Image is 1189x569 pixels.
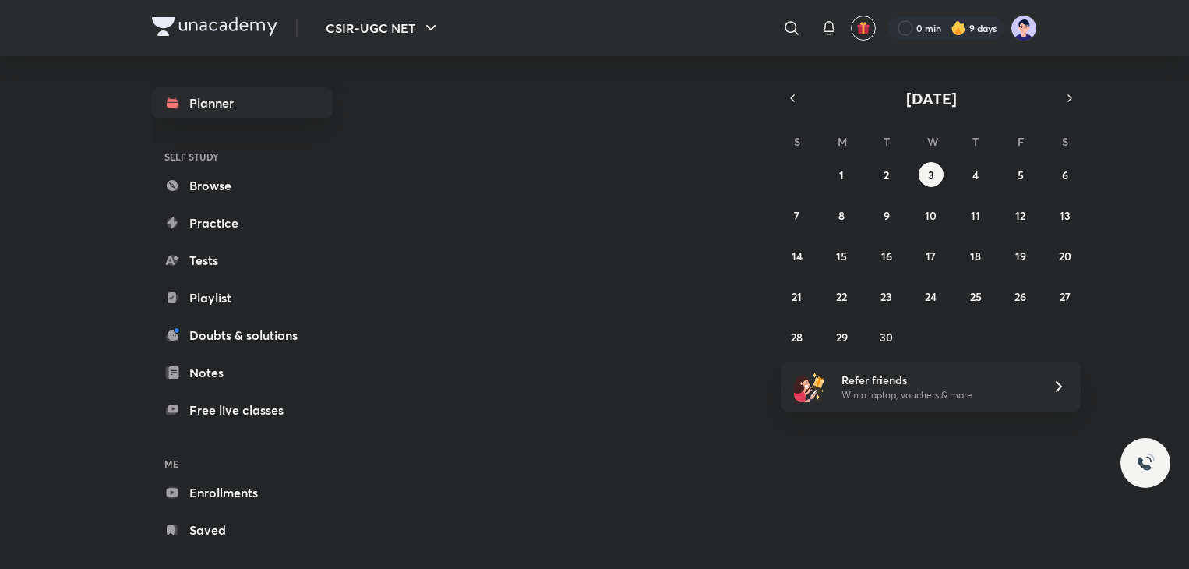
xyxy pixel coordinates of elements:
[928,168,934,182] abbr: September 3, 2025
[152,320,333,351] a: Doubts & solutions
[829,203,854,228] button: September 8, 2025
[971,208,980,223] abbr: September 11, 2025
[785,284,810,309] button: September 21, 2025
[906,88,957,109] span: [DATE]
[792,289,802,304] abbr: September 21, 2025
[881,249,892,263] abbr: September 16, 2025
[791,330,803,345] abbr: September 28, 2025
[963,203,988,228] button: September 11, 2025
[152,170,333,201] a: Browse
[152,282,333,313] a: Playlist
[856,21,870,35] img: avatar
[152,451,333,477] h6: ME
[152,477,333,508] a: Enrollments
[1015,208,1025,223] abbr: September 12, 2025
[1014,289,1026,304] abbr: September 26, 2025
[1053,284,1078,309] button: September 27, 2025
[1008,243,1033,268] button: September 19, 2025
[963,243,988,268] button: September 18, 2025
[1053,203,1078,228] button: September 13, 2025
[1008,162,1033,187] button: September 5, 2025
[792,249,803,263] abbr: September 14, 2025
[1059,249,1071,263] abbr: September 20, 2025
[1060,289,1071,304] abbr: September 27, 2025
[874,324,899,349] button: September 30, 2025
[874,162,899,187] button: September 2, 2025
[919,162,944,187] button: September 3, 2025
[1008,203,1033,228] button: September 12, 2025
[1011,15,1037,41] img: nidhi shreya
[874,203,899,228] button: September 9, 2025
[836,289,847,304] abbr: September 22, 2025
[152,394,333,426] a: Free live classes
[785,324,810,349] button: September 28, 2025
[152,143,333,170] h6: SELF STUDY
[972,168,979,182] abbr: September 4, 2025
[1015,249,1026,263] abbr: September 19, 2025
[1062,134,1068,149] abbr: Saturday
[919,284,944,309] button: September 24, 2025
[838,208,845,223] abbr: September 8, 2025
[839,168,844,182] abbr: September 1, 2025
[874,284,899,309] button: September 23, 2025
[785,203,810,228] button: September 7, 2025
[829,243,854,268] button: September 15, 2025
[841,372,1033,388] h6: Refer friends
[794,208,799,223] abbr: September 7, 2025
[963,162,988,187] button: September 4, 2025
[1018,134,1024,149] abbr: Friday
[1008,284,1033,309] button: September 26, 2025
[1136,454,1155,472] img: ttu
[1053,162,1078,187] button: September 6, 2025
[926,249,936,263] abbr: September 17, 2025
[884,168,889,182] abbr: September 2, 2025
[838,134,847,149] abbr: Monday
[316,12,450,44] button: CSIR-UGC NET
[970,289,982,304] abbr: September 25, 2025
[836,330,848,345] abbr: September 29, 2025
[919,203,944,228] button: September 10, 2025
[880,330,893,345] abbr: September 30, 2025
[152,245,333,276] a: Tests
[803,87,1059,109] button: [DATE]
[1018,168,1024,182] abbr: September 5, 2025
[963,284,988,309] button: September 25, 2025
[152,514,333,546] a: Saved
[836,249,847,263] abbr: September 15, 2025
[794,134,800,149] abbr: Sunday
[972,134,979,149] abbr: Thursday
[951,20,966,36] img: streak
[884,208,890,223] abbr: September 9, 2025
[925,208,937,223] abbr: September 10, 2025
[794,371,825,402] img: referral
[927,134,938,149] abbr: Wednesday
[1053,243,1078,268] button: September 20, 2025
[152,17,277,36] img: Company Logo
[919,243,944,268] button: September 17, 2025
[829,324,854,349] button: September 29, 2025
[851,16,876,41] button: avatar
[152,87,333,118] a: Planner
[829,284,854,309] button: September 22, 2025
[970,249,981,263] abbr: September 18, 2025
[152,207,333,239] a: Practice
[884,134,890,149] abbr: Tuesday
[925,289,937,304] abbr: September 24, 2025
[880,289,892,304] abbr: September 23, 2025
[1060,208,1071,223] abbr: September 13, 2025
[785,243,810,268] button: September 14, 2025
[829,162,854,187] button: September 1, 2025
[152,357,333,388] a: Notes
[874,243,899,268] button: September 16, 2025
[841,388,1033,402] p: Win a laptop, vouchers & more
[1062,168,1068,182] abbr: September 6, 2025
[152,17,277,40] a: Company Logo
